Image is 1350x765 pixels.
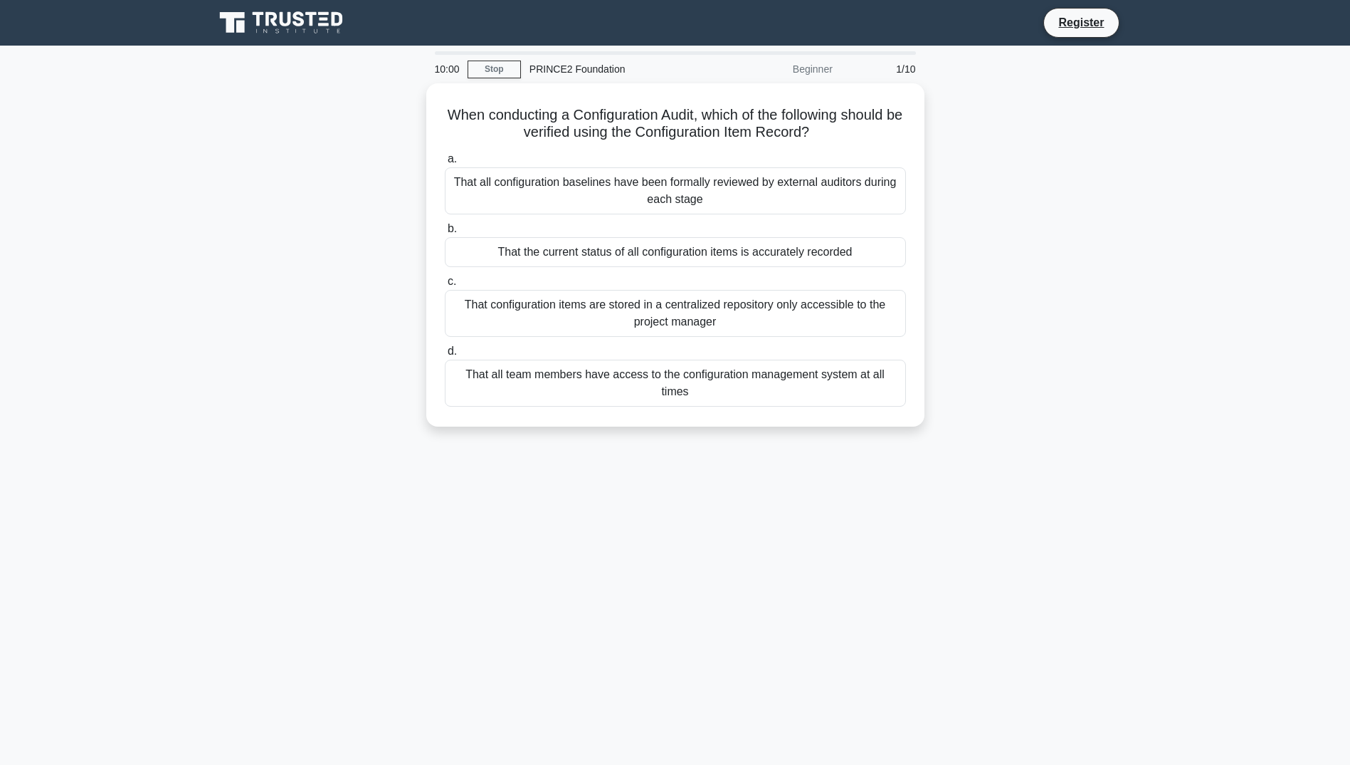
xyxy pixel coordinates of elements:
[448,152,457,165] span: a.
[448,275,456,287] span: c.
[521,55,717,83] div: PRINCE2 Foundation
[841,55,924,83] div: 1/10
[448,222,457,234] span: b.
[426,55,468,83] div: 10:00
[443,106,907,142] h5: When conducting a Configuration Audit, which of the following should be verified using the Config...
[445,167,906,214] div: That all configuration baselines have been formally reviewed by external auditors during each stage
[468,61,521,78] a: Stop
[445,360,906,407] div: That all team members have access to the configuration management system at all times
[717,55,841,83] div: Beginner
[1050,14,1112,31] a: Register
[448,345,457,357] span: d.
[445,237,906,267] div: That the current status of all configuration items is accurately recorded
[445,290,906,337] div: That configuration items are stored in a centralized repository only accessible to the project ma...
